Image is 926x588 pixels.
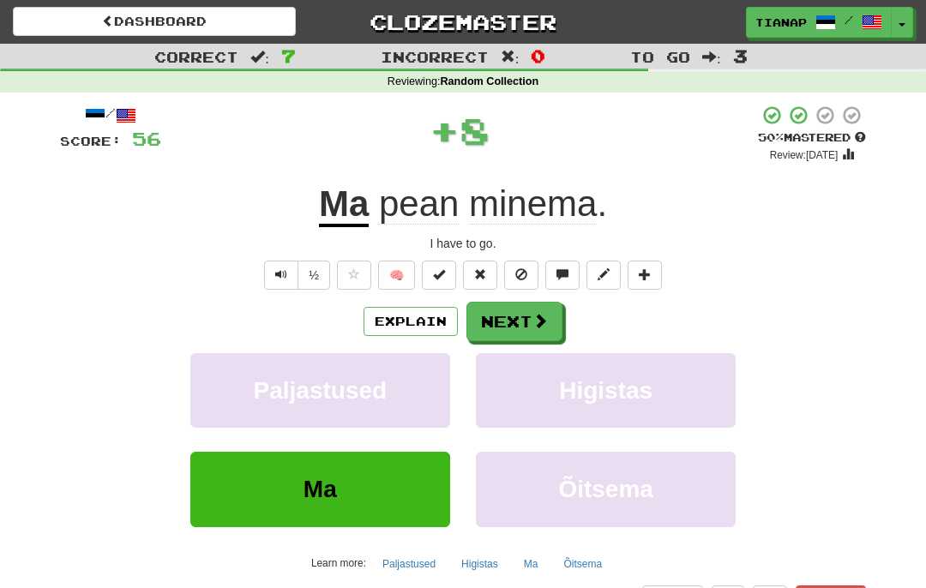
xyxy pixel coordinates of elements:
[373,551,445,577] button: Paljastused
[501,50,520,64] span: :
[531,45,545,66] span: 0
[379,183,459,225] span: pean
[261,261,330,290] div: Text-to-speech controls
[190,353,450,428] button: Paljastused
[60,134,122,148] span: Score:
[381,48,489,65] span: Incorrect
[628,261,662,290] button: Add to collection (alt+a)
[554,551,611,577] button: Õitsema
[452,551,508,577] button: Higistas
[476,353,736,428] button: Higistas
[13,7,296,36] a: Dashboard
[758,130,784,144] span: 50 %
[304,476,337,502] span: Ma
[559,377,652,404] span: Higistas
[770,149,839,161] small: Review: [DATE]
[545,261,580,290] button: Discuss sentence (alt+u)
[558,476,653,502] span: Õitsema
[476,452,736,526] button: Õitsema
[311,557,366,569] small: Learn more:
[60,105,161,126] div: /
[702,50,721,64] span: :
[264,261,298,290] button: Play sentence audio (ctl+space)
[630,48,690,65] span: To go
[322,7,604,37] a: Clozemaster
[254,377,388,404] span: Paljastused
[460,109,490,152] span: 8
[504,261,538,290] button: Ignore sentence (alt+i)
[378,261,415,290] button: 🧠
[514,551,548,577] button: Ma
[469,183,597,225] span: minema
[364,307,458,336] button: Explain
[586,261,621,290] button: Edit sentence (alt+d)
[154,48,238,65] span: Correct
[845,14,853,26] span: /
[430,105,460,156] span: +
[463,261,497,290] button: Reset to 0% Mastered (alt+r)
[190,452,450,526] button: Ma
[250,50,269,64] span: :
[298,261,330,290] button: ½
[755,15,807,30] span: TianaP
[281,45,296,66] span: 7
[337,261,371,290] button: Favorite sentence (alt+f)
[758,130,866,146] div: Mastered
[440,75,538,87] strong: Random Collection
[132,128,161,149] span: 56
[369,183,607,225] span: .
[746,7,892,38] a: TianaP /
[466,302,562,341] button: Next
[422,261,456,290] button: Set this sentence to 100% Mastered (alt+m)
[319,183,369,227] u: Ma
[733,45,748,66] span: 3
[60,235,866,252] div: I have to go.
